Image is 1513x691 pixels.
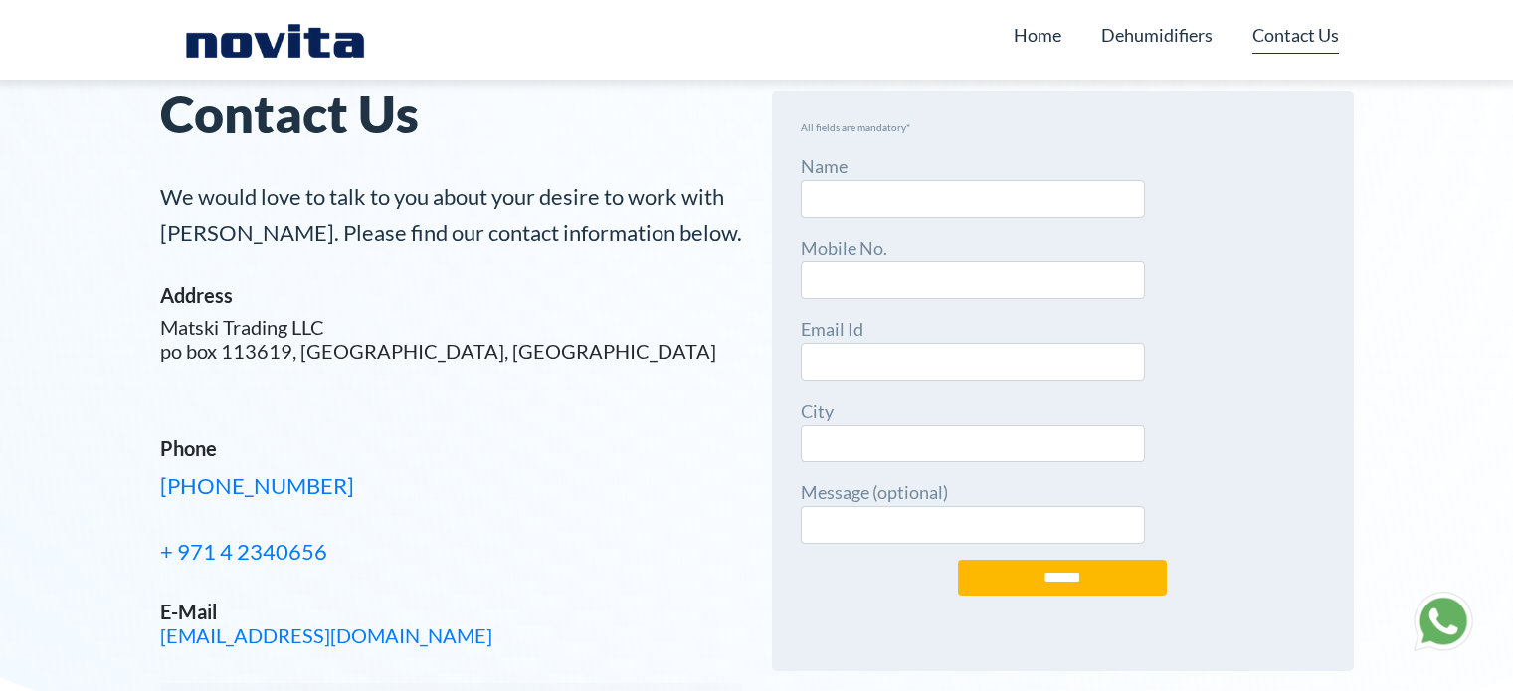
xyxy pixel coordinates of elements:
input: Name [801,180,1145,218]
strong: Contact Us [160,83,419,144]
label: Email Id [801,315,1145,381]
input: City [801,425,1145,462]
p: All fields are mandatory* [801,120,1325,136]
label: City [801,397,1145,462]
a: Home [1014,16,1061,54]
label: Mobile No. [801,234,1145,299]
a: + 971 4 2340656 [160,538,327,565]
strong: Phone [160,436,217,460]
input: Mobile No. [801,261,1145,299]
strong: E-Mail [160,600,217,623]
label: Name [801,152,1145,218]
a: [EMAIL_ADDRESS][DOMAIN_NAME] [160,623,492,647]
p: We would love to talk to you about your desire to work with [PERSON_NAME]. Please find our contac... [160,179,742,251]
a: Contact Us [1252,16,1339,54]
h5: Matski Trading LLC po box 113619, [GEOGRAPHIC_DATA], [GEOGRAPHIC_DATA] [160,315,742,363]
a: [PHONE_NUMBER] [160,472,354,499]
strong: Address [160,283,233,307]
img: Novita [175,20,375,60]
input: Message (optional) [801,506,1145,544]
a: Dehumidifiers [1101,16,1213,54]
label: Message (optional) [801,478,1145,544]
input: Email Id [801,343,1145,381]
form: Contact form [801,152,1325,626]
